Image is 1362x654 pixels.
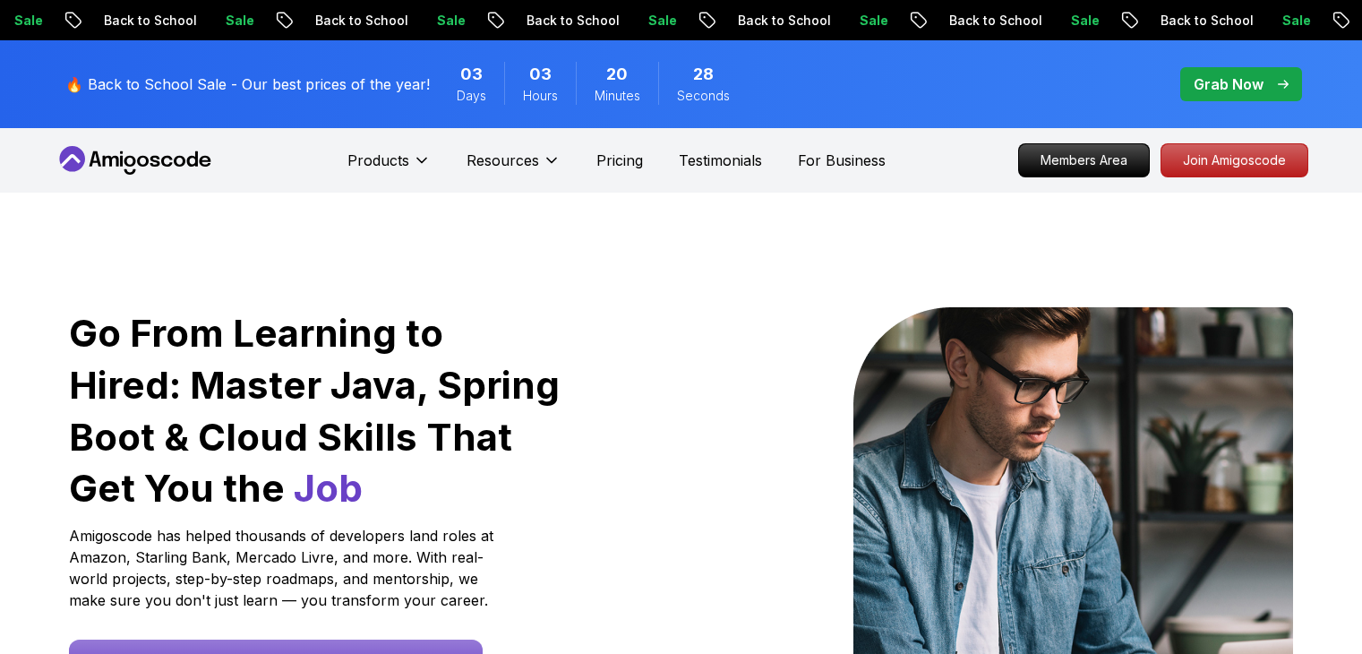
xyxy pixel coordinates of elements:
button: Products [347,150,431,185]
p: Members Area [1019,144,1149,176]
a: Join Amigoscode [1161,143,1308,177]
p: Amigoscode has helped thousands of developers land roles at Amazon, Starling Bank, Mercado Livre,... [69,525,499,611]
p: Back to School [271,12,393,30]
span: Hours [523,87,558,105]
a: Testimonials [679,150,762,171]
span: 28 Seconds [693,62,714,87]
h1: Go From Learning to Hired: Master Java, Spring Boot & Cloud Skills That Get You the [69,307,562,514]
button: Resources [467,150,561,185]
span: 3 Days [460,62,483,87]
p: Grab Now [1194,73,1263,95]
p: Sale [393,12,450,30]
span: 3 Hours [529,62,552,87]
span: 20 Minutes [606,62,628,87]
p: 🔥 Back to School Sale - Our best prices of the year! [65,73,430,95]
p: Back to School [483,12,604,30]
p: Join Amigoscode [1161,144,1307,176]
p: Back to School [694,12,816,30]
p: Resources [467,150,539,171]
a: Members Area [1018,143,1150,177]
p: Products [347,150,409,171]
a: For Business [798,150,886,171]
span: Days [457,87,486,105]
p: Back to School [905,12,1027,30]
span: Seconds [677,87,730,105]
p: Sale [1238,12,1296,30]
p: Sale [816,12,873,30]
p: Back to School [60,12,182,30]
p: Sale [182,12,239,30]
p: Sale [604,12,662,30]
span: Job [294,465,363,511]
span: Minutes [595,87,640,105]
p: Sale [1027,12,1084,30]
a: Pricing [596,150,643,171]
p: Back to School [1117,12,1238,30]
